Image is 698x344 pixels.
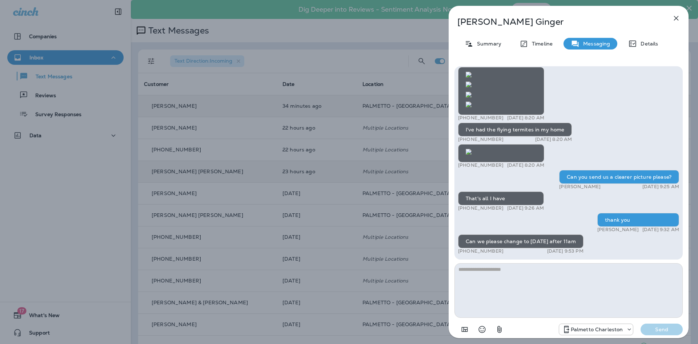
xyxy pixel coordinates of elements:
[458,115,504,121] p: [PHONE_NUMBER]
[458,137,504,142] p: [PHONE_NUMBER]
[559,170,679,184] div: Can you send us a clearer picture please?
[528,41,553,47] p: Timeline
[458,205,504,211] p: [PHONE_NUMBER]
[597,227,639,233] p: [PERSON_NAME]
[507,115,544,121] p: [DATE] 8:20 AM
[559,184,601,190] p: [PERSON_NAME]
[458,248,504,254] p: [PHONE_NUMBER]
[466,92,472,98] img: twilio-download
[458,123,572,137] div: I've had the flying termites in my home
[466,72,472,78] img: twilio-download
[458,234,583,248] div: Can we please change to [DATE] after 11am
[597,213,679,227] div: thank you
[458,191,544,205] div: That's all I have
[457,322,472,337] button: Add in a premade template
[475,322,489,337] button: Select an emoji
[547,248,583,254] p: [DATE] 9:53 PM
[642,184,679,190] p: [DATE] 9:25 AM
[466,82,472,87] img: twilio-download
[466,102,472,107] img: twilio-download
[458,162,504,168] p: [PHONE_NUMBER]
[507,162,544,168] p: [DATE] 8:20 AM
[466,149,472,155] img: twilio-download
[507,205,544,211] p: [DATE] 9:26 AM
[473,41,501,47] p: Summary
[571,327,623,332] p: Palmetto Charleston
[642,227,679,233] p: [DATE] 9:32 AM
[637,41,658,47] p: Details
[579,41,610,47] p: Messaging
[535,137,572,142] p: [DATE] 8:20 AM
[457,17,656,27] p: [PERSON_NAME] Ginger
[559,325,633,334] div: +1 (843) 277-8322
